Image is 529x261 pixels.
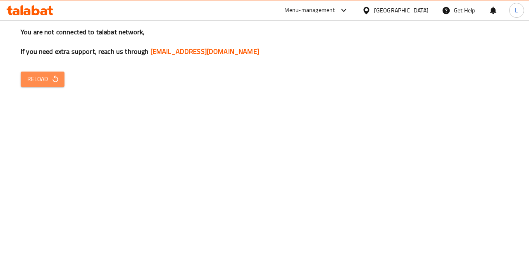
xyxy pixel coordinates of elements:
div: Menu-management [284,5,335,15]
a: [EMAIL_ADDRESS][DOMAIN_NAME] [150,45,259,57]
div: [GEOGRAPHIC_DATA] [374,6,429,15]
span: L [515,6,518,15]
h3: You are not connected to talabat network, If you need extra support, reach us through [21,27,508,56]
button: Reload [21,72,64,87]
span: Reload [27,74,58,84]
